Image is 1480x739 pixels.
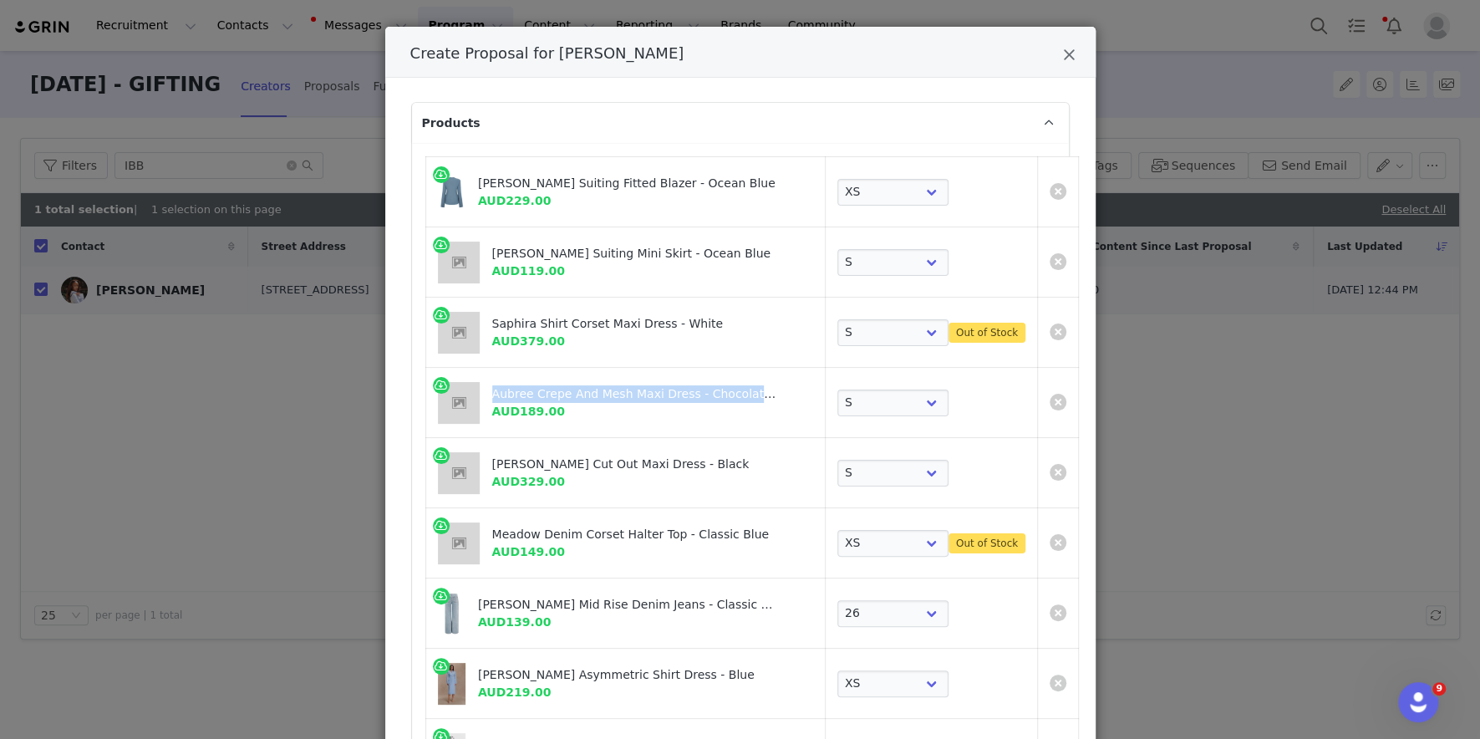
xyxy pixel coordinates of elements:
[410,44,684,62] span: Create Proposal for [PERSON_NAME]
[438,452,480,494] img: placeholder-square.jpeg
[478,666,780,684] div: [PERSON_NAME] Asymmetric Shirt Dress - Blue
[438,522,480,564] img: placeholder-square.jpeg
[422,115,481,132] span: Products
[438,382,480,424] img: placeholder-square.jpeg
[438,663,465,705] img: 250819_MESHKI_WomeninPowerDay1_14_654.jpg
[438,171,465,213] img: GHOST-ChristelSuitingFittedBlazer-OceanBlue2.png
[478,175,780,192] div: [PERSON_NAME] Suiting Fitted Blazer - Ocean Blue
[478,615,551,629] span: AUD139.00
[438,312,480,354] img: placeholder-square.jpeg
[492,385,781,403] div: Aubree Crepe And Mesh Maxi Dress - Chocolate/Mocha
[478,685,551,699] span: AUD219.00
[478,194,551,207] span: AUD229.00
[492,475,565,488] span: AUD329.00
[492,456,781,473] div: [PERSON_NAME] Cut Out Maxi Dress - Black
[492,245,781,262] div: [PERSON_NAME] Suiting Mini Skirt - Ocean Blue
[492,405,565,418] span: AUD189.00
[492,264,565,278] span: AUD119.00
[492,545,565,558] span: AUD149.00
[1398,682,1438,722] iframe: Intercom live chat
[492,334,565,348] span: AUD379.00
[949,533,1025,553] span: Out of Stock
[438,242,480,283] img: placeholder-square.jpeg
[949,323,1025,343] span: Out of Stock
[438,593,465,635] img: GHOST-CaitlinMidRiseDenimJeans-ClassicBlue2.png
[1432,682,1446,696] span: 9
[492,526,781,543] div: Meadow Denim Corset Halter Top - Classic Blue
[492,315,781,333] div: Saphira Shirt Corset Maxi Dress - White
[478,596,780,614] div: [PERSON_NAME] Mid Rise Denim Jeans - Classic Blue
[1063,47,1076,67] button: Close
